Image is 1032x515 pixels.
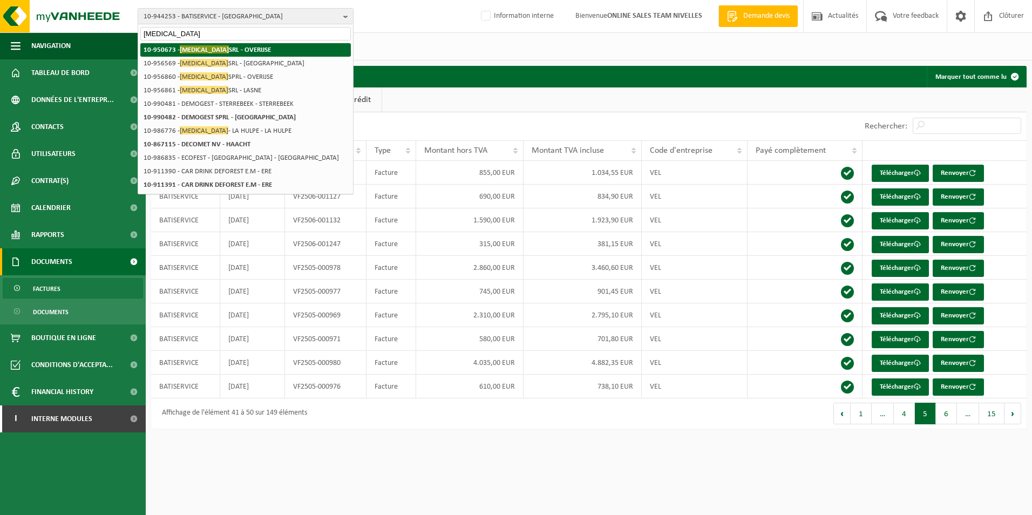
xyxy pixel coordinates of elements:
[1004,403,1021,424] button: Next
[933,212,984,229] button: Renvoyer
[31,167,69,194] span: Contrat(s)
[180,59,228,67] span: [MEDICAL_DATA]
[33,302,69,322] span: Documents
[285,327,366,351] td: VF2505-000971
[524,161,642,185] td: 1.034,55 EUR
[140,151,351,165] li: 10-986835 - ECOFEST - [GEOGRAPHIC_DATA] - [GEOGRAPHIC_DATA]
[140,97,351,111] li: 10-990481 - DEMOGEST - STERREBEEK - STERREBEEK
[220,280,286,303] td: [DATE]
[524,280,642,303] td: 901,45 EUR
[140,57,351,70] li: 10-956569 - SRL - [GEOGRAPHIC_DATA]
[872,403,894,424] span: …
[833,403,851,424] button: Previous
[872,260,929,277] a: Télécharger
[524,303,642,327] td: 2.795,10 EUR
[933,283,984,301] button: Renvoyer
[144,9,339,25] span: 10-944253 - BATISERVICE - [GEOGRAPHIC_DATA]
[872,331,929,348] a: Télécharger
[933,236,984,253] button: Renvoyer
[416,185,524,208] td: 690,00 EUR
[140,124,351,138] li: 10-986776 - - LA HULPE - LA HULPE
[285,303,366,327] td: VF2505-000969
[933,378,984,396] button: Renvoyer
[424,146,487,155] span: Montant hors TVA
[872,355,929,372] a: Télécharger
[524,232,642,256] td: 381,15 EUR
[366,280,416,303] td: Facture
[144,45,271,53] strong: 10-950673 - SRL - OVERIJSE
[151,327,220,351] td: BATISERVICE
[144,141,250,148] strong: 10-867115 - DECOMET NV - HAACHT
[642,232,748,256] td: VEL
[375,146,391,155] span: Type
[524,375,642,398] td: 738,10 EUR
[851,403,872,424] button: 1
[524,351,642,375] td: 4.882,35 EUR
[642,303,748,327] td: VEL
[144,181,272,188] strong: 10-911391 - CAR DRINK DEFOREST E.M - ERE
[285,208,366,232] td: VF2506-001132
[416,232,524,256] td: 315,00 EUR
[366,375,416,398] td: Facture
[642,208,748,232] td: VEL
[524,208,642,232] td: 1.923,90 EUR
[285,280,366,303] td: VF2505-000977
[140,70,351,84] li: 10-956860 - SPRL - OVERIJSE
[936,403,957,424] button: 6
[416,256,524,280] td: 2.860,00 EUR
[151,303,220,327] td: BATISERVICE
[933,331,984,348] button: Renvoyer
[31,140,76,167] span: Utilisateurs
[31,32,71,59] span: Navigation
[366,256,416,280] td: Facture
[957,403,979,424] span: …
[31,86,114,113] span: Données de l'entrepr...
[872,307,929,324] a: Télécharger
[933,188,984,206] button: Renvoyer
[285,185,366,208] td: VF2506-001127
[220,232,286,256] td: [DATE]
[642,185,748,208] td: VEL
[872,236,929,253] a: Télécharger
[151,375,220,398] td: BATISERVICE
[220,256,286,280] td: [DATE]
[366,303,416,327] td: Facture
[933,307,984,324] button: Renvoyer
[31,378,93,405] span: Financial History
[416,280,524,303] td: 745,00 EUR
[31,405,92,432] span: Interne modules
[366,232,416,256] td: Facture
[180,86,228,94] span: [MEDICAL_DATA]
[524,256,642,280] td: 3.460,60 EUR
[220,208,286,232] td: [DATE]
[285,351,366,375] td: VF2505-000980
[416,351,524,375] td: 4.035,00 EUR
[524,185,642,208] td: 834,90 EUR
[756,146,826,155] span: Payé complètement
[366,327,416,351] td: Facture
[366,161,416,185] td: Facture
[642,280,748,303] td: VEL
[915,403,936,424] button: 5
[872,378,929,396] a: Télécharger
[933,260,984,277] button: Renvoyer
[366,208,416,232] td: Facture
[865,122,907,131] label: Rechercher:
[718,5,798,27] a: Demande devis
[151,208,220,232] td: BATISERVICE
[31,324,96,351] span: Boutique en ligne
[642,327,748,351] td: VEL
[31,248,72,275] span: Documents
[366,351,416,375] td: Facture
[979,403,1004,424] button: 15
[31,351,113,378] span: Conditions d'accepta...
[642,161,748,185] td: VEL
[479,8,554,24] label: Information interne
[140,165,351,178] li: 10-911390 - CAR DRINK DEFOREST E.M - ERE
[416,375,524,398] td: 610,00 EUR
[933,355,984,372] button: Renvoyer
[933,165,984,182] button: Renvoyer
[642,375,748,398] td: VEL
[650,146,712,155] span: Code d'entreprise
[180,72,228,80] span: [MEDICAL_DATA]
